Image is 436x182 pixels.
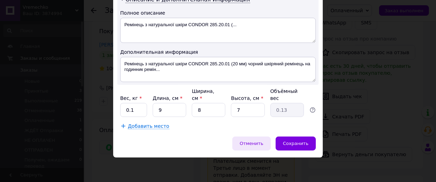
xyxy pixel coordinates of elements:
[153,95,182,101] label: Длина, см
[283,141,308,146] span: Сохранить
[231,95,263,101] label: Высота, см
[128,123,169,129] span: Добавить место
[240,141,263,146] span: Отменить
[120,57,316,82] textarea: Ремінець з натуральної шкіри CONDOR 285.20.01 (20 мм) чорний шкіряний ремінець на годинник ремін...
[120,18,316,43] textarea: Ремінець з натуральної шкіри CONDOR 285.20.01 (...
[120,95,142,101] label: Вес, кг
[120,9,316,16] div: Полное описание
[270,88,304,102] div: Объёмный вес
[192,88,214,101] label: Ширина, см
[120,49,316,56] div: Дополнительная информация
